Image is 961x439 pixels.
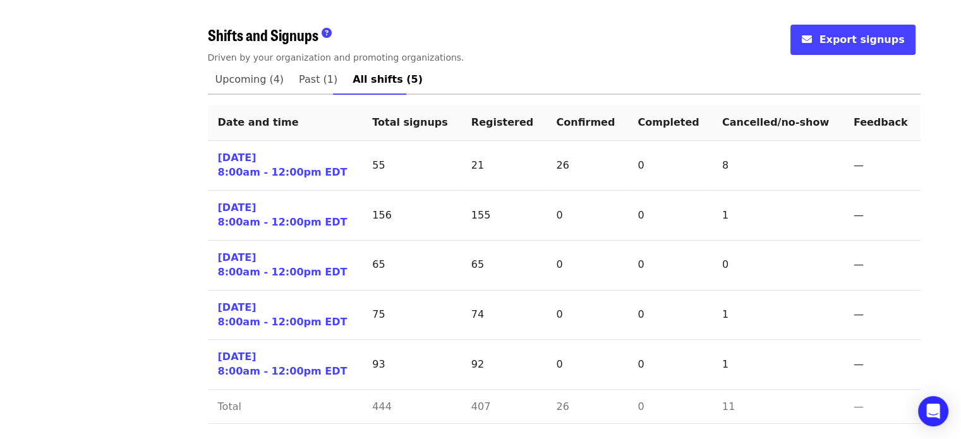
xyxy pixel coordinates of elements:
[638,116,699,128] span: Completed
[215,71,284,88] span: Upcoming (4)
[722,116,829,128] span: Cancelled/no-show
[556,116,615,128] span: Confirmed
[322,27,332,39] i: question-circle icon
[218,116,299,128] span: Date and time
[353,71,423,88] span: All shifts (5)
[208,64,292,95] a: Upcoming (4)
[843,291,921,340] td: —
[918,396,948,426] div: Open Intercom Messenger
[546,191,627,241] td: 0
[627,141,711,191] td: 0
[712,390,843,424] td: 11
[627,191,711,241] td: 0
[362,291,461,340] td: 75
[218,251,348,280] a: [DATE]8:00am - 12:00pm EDT
[218,151,348,180] a: [DATE]8:00am - 12:00pm EDT
[712,141,843,191] td: 8
[546,241,627,291] td: 0
[362,191,461,241] td: 156
[299,71,337,88] span: Past (1)
[546,390,627,424] td: 26
[546,141,627,191] td: 26
[471,116,533,128] span: Registered
[801,33,811,45] i: envelope icon
[627,340,711,390] td: 0
[461,340,547,390] td: 92
[461,291,547,340] td: 74
[218,301,348,330] a: [DATE]8:00am - 12:00pm EDT
[854,116,908,128] span: Feedback
[362,241,461,291] td: 65
[461,191,547,241] td: 155
[843,241,921,291] td: —
[218,201,348,230] a: [DATE]8:00am - 12:00pm EDT
[712,191,843,241] td: 1
[712,291,843,340] td: 1
[843,141,921,191] td: —
[712,241,843,291] td: 0
[627,390,711,424] td: 0
[843,191,921,241] td: —
[345,64,430,95] a: All shifts (5)
[843,340,921,390] td: —
[461,141,547,191] td: 21
[627,241,711,291] td: 0
[362,141,461,191] td: 55
[627,291,711,340] td: 0
[461,241,547,291] td: 65
[362,340,461,390] td: 93
[291,64,345,95] a: Past (1)
[790,25,915,55] button: envelope iconExport signups
[208,23,318,45] span: Shifts and Signups
[843,390,921,424] td: —
[461,390,547,424] td: 407
[372,116,448,128] span: Total signups
[546,291,627,340] td: 0
[712,340,843,390] td: 1
[218,400,241,412] span: Total
[546,340,627,390] td: 0
[208,52,464,63] span: Driven by your organization and promoting organizations.
[218,350,348,379] a: [DATE]8:00am - 12:00pm EDT
[362,390,461,424] td: 444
